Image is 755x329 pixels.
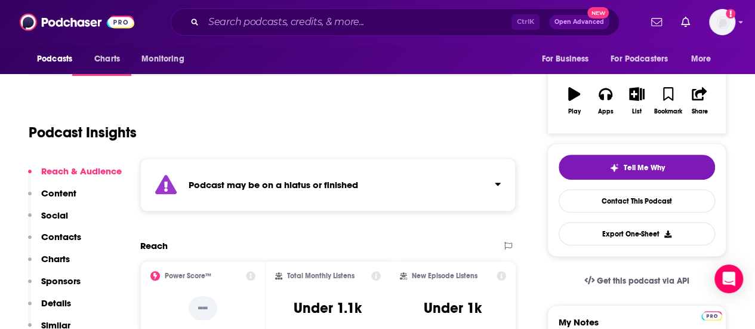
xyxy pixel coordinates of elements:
[709,9,735,35] img: User Profile
[603,48,685,70] button: open menu
[189,179,358,190] strong: Podcast may be on a hiatus or finished
[691,51,711,67] span: More
[621,79,652,122] button: List
[28,210,68,232] button: Social
[133,48,199,70] button: open menu
[141,51,184,67] span: Monitoring
[726,9,735,19] svg: Add a profile image
[676,12,695,32] a: Show notifications dropdown
[28,231,81,253] button: Contacts
[94,51,120,67] span: Charts
[701,309,722,321] a: Pro website
[511,14,540,30] span: Ctrl K
[652,79,683,122] button: Bookmark
[424,299,482,317] h3: Under 1k
[140,240,168,251] h2: Reach
[541,51,588,67] span: For Business
[624,163,665,173] span: Tell Me Why
[287,272,355,280] h2: Total Monthly Listens
[684,79,715,122] button: Share
[646,12,667,32] a: Show notifications dropdown
[41,253,70,265] p: Charts
[691,108,707,115] div: Share
[575,266,699,296] a: Get this podcast via API
[568,108,581,115] div: Play
[709,9,735,35] span: Logged in as juliannem
[41,210,68,221] p: Social
[597,276,689,286] span: Get this podcast via API
[709,9,735,35] button: Show profile menu
[28,187,76,210] button: Content
[294,299,362,317] h3: Under 1.1k
[41,165,122,177] p: Reach & Audience
[701,311,722,321] img: Podchaser Pro
[29,48,88,70] button: open menu
[611,51,668,67] span: For Podcasters
[559,79,590,122] button: Play
[598,108,614,115] div: Apps
[654,108,682,115] div: Bookmark
[533,48,603,70] button: open menu
[559,189,715,213] a: Contact This Podcast
[28,165,122,187] button: Reach & Audience
[609,163,619,173] img: tell me why sparkle
[41,231,81,242] p: Contacts
[140,158,516,211] section: Click to expand status details
[683,48,726,70] button: open menu
[28,275,81,297] button: Sponsors
[87,48,127,70] a: Charts
[714,265,743,293] div: Open Intercom Messenger
[590,79,621,122] button: Apps
[559,222,715,245] button: Export One-Sheet
[559,155,715,180] button: tell me why sparkleTell Me Why
[632,108,642,115] div: List
[41,187,76,199] p: Content
[171,8,620,36] div: Search podcasts, credits, & more...
[549,15,609,29] button: Open AdvancedNew
[41,297,71,309] p: Details
[41,275,81,287] p: Sponsors
[28,297,71,319] button: Details
[412,272,477,280] h2: New Episode Listens
[189,296,217,320] p: --
[554,19,604,25] span: Open Advanced
[204,13,511,32] input: Search podcasts, credits, & more...
[165,272,211,280] h2: Power Score™
[20,11,134,33] img: Podchaser - Follow, Share and Rate Podcasts
[587,7,609,19] span: New
[29,124,137,142] h1: Podcast Insights
[37,51,72,67] span: Podcasts
[28,253,70,275] button: Charts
